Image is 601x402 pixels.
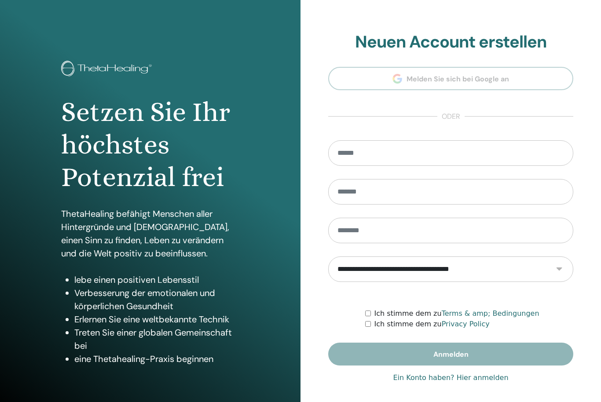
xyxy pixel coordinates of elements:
[74,286,239,313] li: Verbesserung der emotionalen und körperlichen Gesundheit
[374,308,539,319] label: Ich stimme dem zu
[74,352,239,365] li: eine Thetahealing-Praxis beginnen
[74,326,239,352] li: Treten Sie einer globalen Gemeinschaft bei
[393,373,508,383] a: Ein Konto haben? Hier anmelden
[374,319,490,329] label: Ich stimme dem zu
[442,309,539,318] a: Terms & amp; Bedingungen
[328,32,573,52] h2: Neuen Account erstellen
[61,96,239,194] h1: Setzen Sie Ihr höchstes Potenzial frei
[442,320,490,328] a: Privacy Policy
[61,207,239,260] p: ThetaHealing befähigt Menschen aller Hintergründe und [DEMOGRAPHIC_DATA], einen Sinn zu finden, L...
[74,313,239,326] li: Erlernen Sie eine weltbekannte Technik
[437,111,465,122] span: oder
[74,273,239,286] li: lebe einen positiven Lebensstil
